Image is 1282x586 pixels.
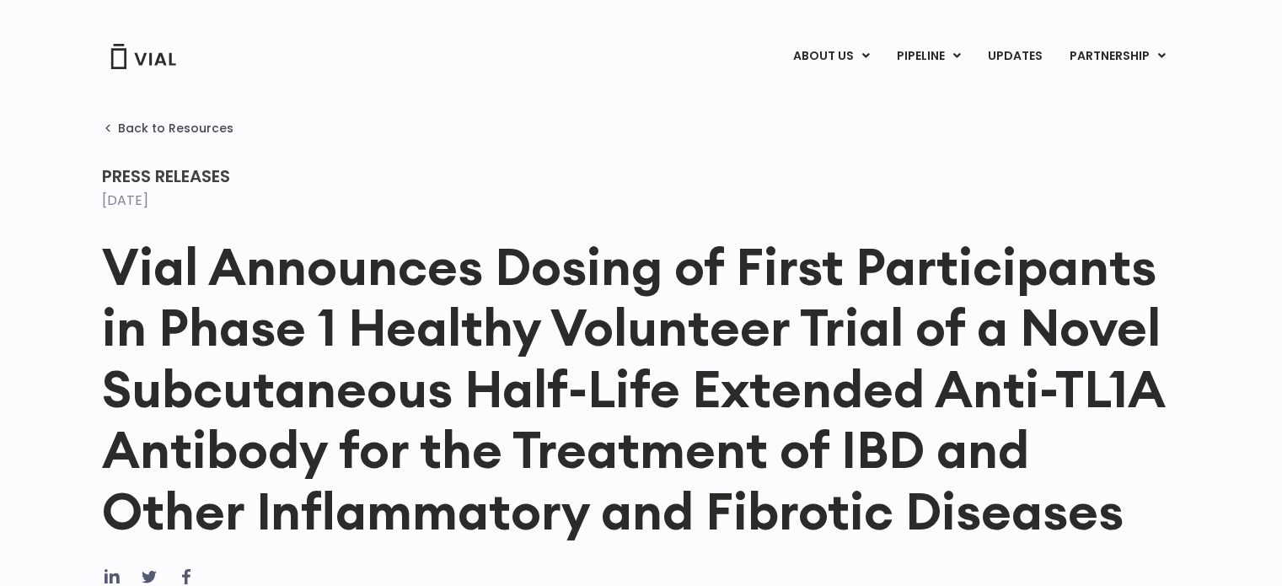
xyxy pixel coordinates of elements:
[780,42,882,71] a: ABOUT USMenu Toggle
[102,121,233,135] a: Back to Resources
[102,236,1181,541] h1: Vial Announces Dosing of First Participants in Phase 1 Healthy Volunteer Trial of a Novel Subcuta...
[102,164,230,188] span: Press Releases
[102,191,148,210] time: [DATE]
[118,121,233,135] span: Back to Resources
[974,42,1055,71] a: UPDATES
[883,42,974,71] a: PIPELINEMenu Toggle
[110,44,177,69] img: Vial Logo
[1056,42,1179,71] a: PARTNERSHIPMenu Toggle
